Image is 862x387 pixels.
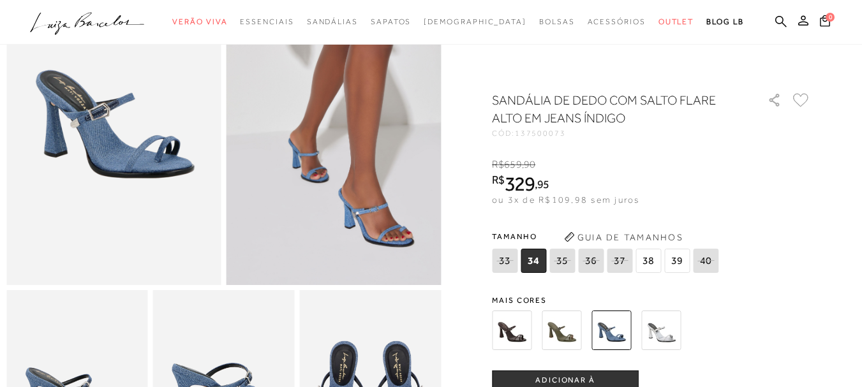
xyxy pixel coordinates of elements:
a: BLOG LB [706,10,743,34]
div: CÓD: [492,129,747,137]
a: noSubCategoriesText [588,10,646,34]
span: ou 3x de R$109,98 sem juros [492,194,639,205]
span: Verão Viva [172,17,227,26]
span: Sapatos [371,17,411,26]
span: Mais cores [492,296,811,304]
span: 90 [524,159,535,170]
h1: SANDÁLIA DE DEDO COM SALTO FLARE ALTO EM JEANS ÍNDIGO [492,91,731,127]
span: Tamanho [492,227,722,246]
a: noSubCategoriesText [539,10,575,34]
span: 95 [537,177,549,191]
a: noSubCategoriesText [240,10,294,34]
span: 40 [693,249,718,273]
img: SANDÁLIA DE DEDO COM SALTO FLARE ALTO EM METALIZADO PRATA [641,310,681,350]
a: noSubCategoriesText [172,10,227,34]
span: Essenciais [240,17,294,26]
span: 35 [549,249,575,273]
span: Sandálias [307,17,358,26]
a: noSubCategoriesText [371,10,411,34]
span: 34 [521,249,546,273]
span: 329 [505,172,535,195]
span: 39 [664,249,690,273]
img: SANDÁLIA DE DEDO COM SALTO FLARE ALTO EM COURO VERNIZ CAFÉ [492,310,531,350]
span: 659 [504,159,521,170]
span: 36 [578,249,604,273]
button: 0 [816,14,834,31]
span: BLOG LB [706,17,743,26]
span: [DEMOGRAPHIC_DATA] [424,17,526,26]
img: SANDÁLIA DE DEDO COM SALTO FLARE ALTO EM JEANS ÍNDIGO [591,310,631,350]
i: , [535,179,549,190]
span: Outlet [658,17,694,26]
span: 38 [635,249,661,273]
a: noSubCategoriesText [658,10,694,34]
span: 33 [492,249,517,273]
a: noSubCategoriesText [307,10,358,34]
i: R$ [492,159,504,170]
i: , [522,159,536,170]
span: Acessórios [588,17,646,26]
span: 37 [607,249,632,273]
i: R$ [492,174,505,186]
span: 137500073 [515,129,566,138]
img: SANDÁLIA DE DEDO COM SALTO FLARE ALTO EM COURO VERNIZ VERDE OLIVA [542,310,581,350]
span: 0 [826,13,835,22]
a: noSubCategoriesText [424,10,526,34]
button: Guia de Tamanhos [560,227,687,247]
span: Bolsas [539,17,575,26]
